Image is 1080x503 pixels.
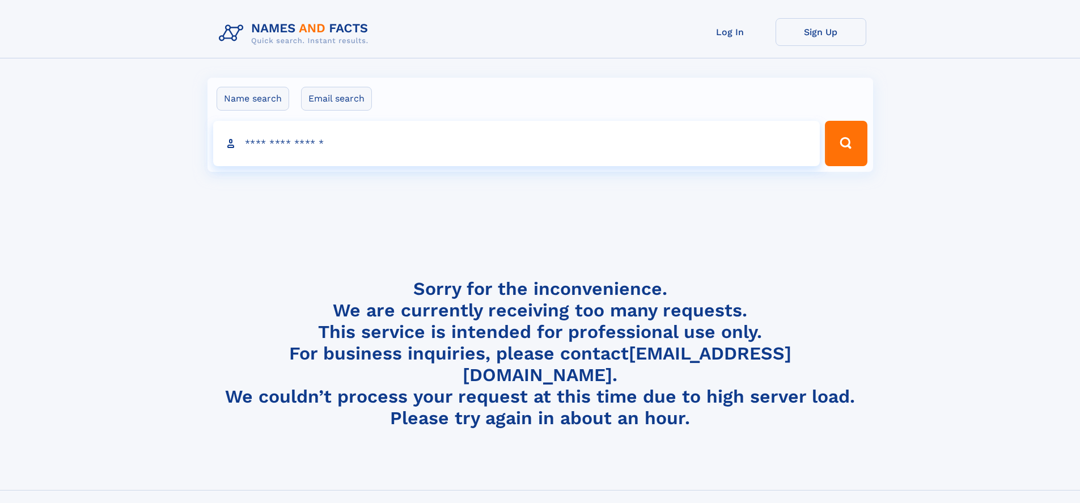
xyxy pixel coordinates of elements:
[217,87,289,111] label: Name search
[463,343,791,386] a: [EMAIL_ADDRESS][DOMAIN_NAME]
[776,18,866,46] a: Sign Up
[213,121,820,166] input: search input
[825,121,867,166] button: Search Button
[214,278,866,429] h4: Sorry for the inconvenience. We are currently receiving too many requests. This service is intend...
[685,18,776,46] a: Log In
[301,87,372,111] label: Email search
[214,18,378,49] img: Logo Names and Facts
